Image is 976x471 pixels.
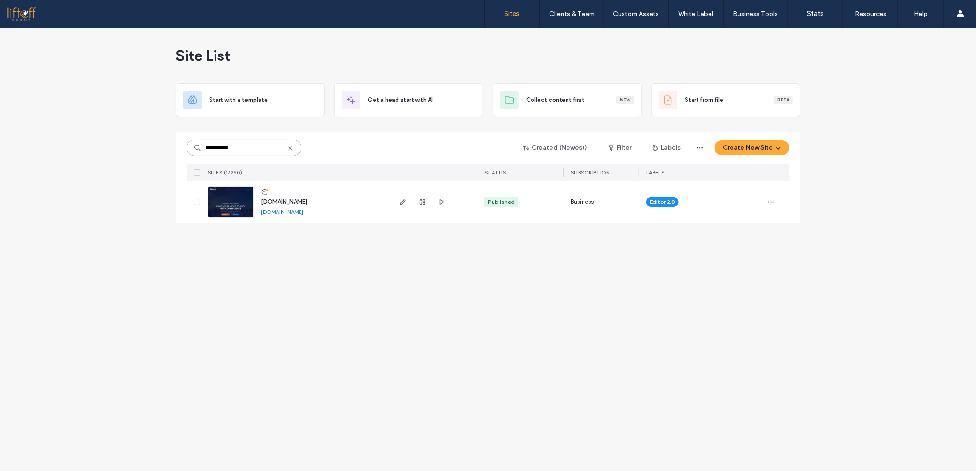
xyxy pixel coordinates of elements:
[774,96,793,104] div: Beta
[209,95,268,105] span: Start with a template
[493,83,642,117] div: Collect content firstNew
[571,197,598,207] span: Business+
[807,10,824,18] label: Stats
[21,6,40,15] span: Help
[176,83,325,117] div: Start with a template
[646,169,665,176] span: LABELS
[571,169,610,176] span: SUBSCRIPTION
[484,169,506,176] span: STATUS
[526,95,584,105] span: Collect content first
[855,10,886,18] label: Resources
[549,10,595,18] label: Clients & Team
[715,140,789,155] button: Create New Site
[515,140,596,155] button: Created (Newest)
[368,95,433,105] span: Get a head start with AI
[733,10,778,18] label: Business Tools
[599,140,641,155] button: Filter
[685,95,723,105] span: Start from file
[613,10,659,18] label: Custom Assets
[914,10,928,18] label: Help
[505,10,520,18] label: Sites
[261,208,303,215] a: [DOMAIN_NAME]
[208,169,243,176] span: SITES (1/250)
[176,46,230,65] span: Site List
[261,198,307,205] a: [DOMAIN_NAME]
[616,96,634,104] div: New
[334,83,483,117] div: Get a head start with AI
[650,198,675,206] span: Editor 2.0
[651,83,800,117] div: Start from fileBeta
[644,140,689,155] button: Labels
[679,10,714,18] label: White Label
[488,198,515,206] div: Published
